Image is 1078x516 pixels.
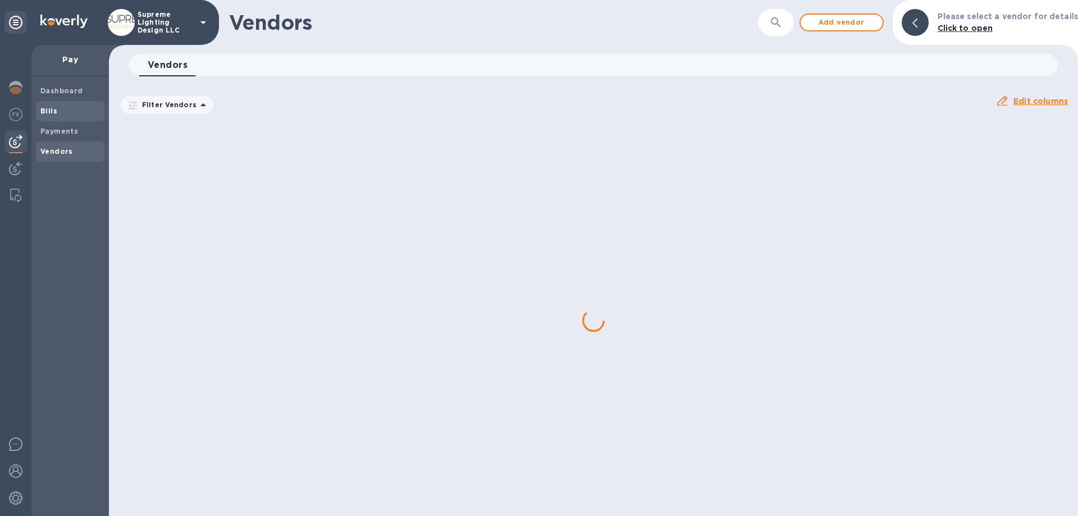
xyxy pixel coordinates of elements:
[229,11,680,34] h1: Vendors
[40,107,57,115] b: Bills
[138,11,194,34] p: Supreme Lighting Design LLC
[40,147,73,156] b: Vendors
[938,24,993,33] b: Click to open
[800,13,884,31] button: Add vendor
[138,100,197,109] p: Filter Vendors
[938,12,1078,21] b: Please select a vendor for details
[9,108,22,121] img: Foreign exchange
[810,16,874,29] span: Add vendor
[40,15,88,28] img: Logo
[40,54,100,65] p: Pay
[4,11,27,34] div: Unpin categories
[40,127,78,135] b: Payments
[1013,97,1068,106] u: Edit columns
[148,57,188,73] span: Vendors
[40,86,83,95] b: Dashboard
